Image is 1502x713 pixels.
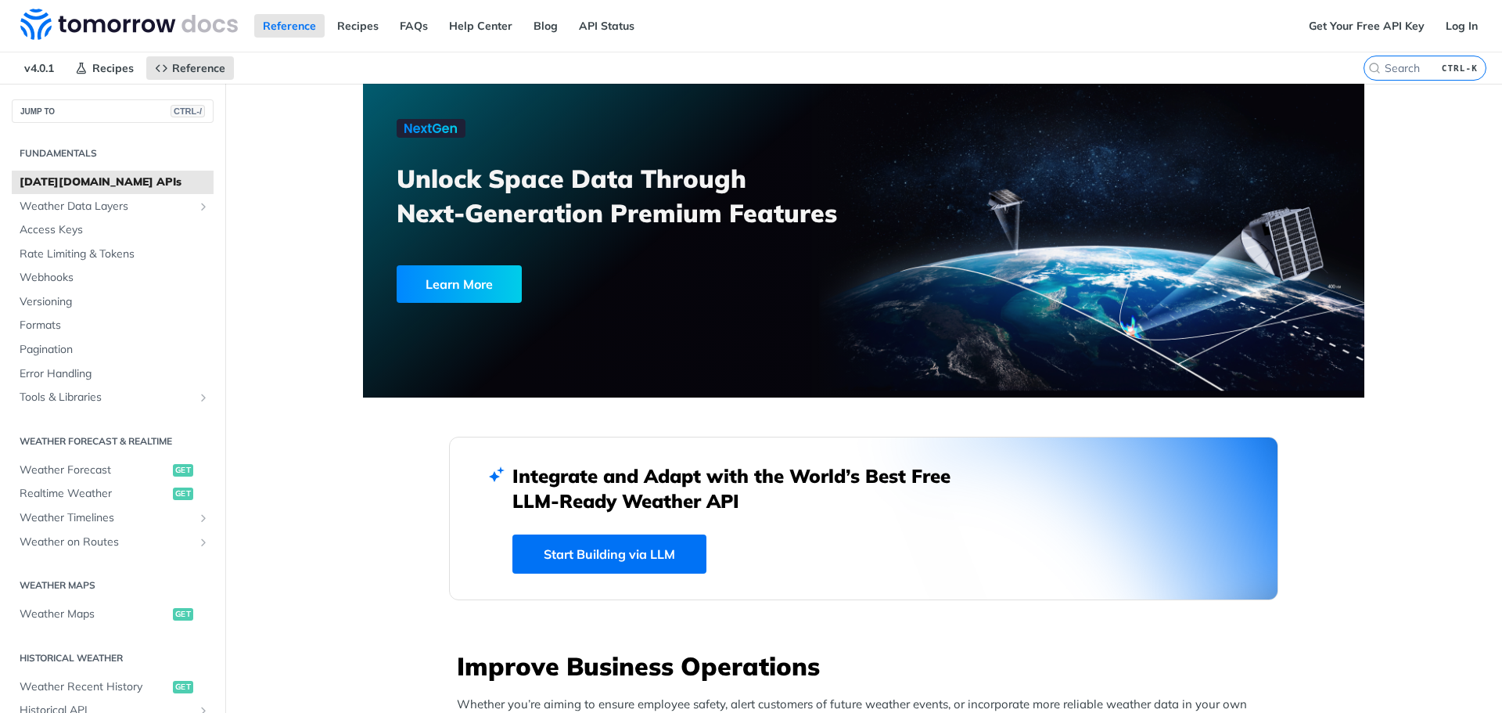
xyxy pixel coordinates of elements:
a: Formats [12,314,214,337]
h2: Weather Maps [12,578,214,592]
a: Tools & LibrariesShow subpages for Tools & Libraries [12,386,214,409]
h2: Integrate and Adapt with the World’s Best Free LLM-Ready Weather API [512,463,974,513]
span: get [173,608,193,621]
button: Show subpages for Tools & Libraries [197,391,210,404]
span: Tools & Libraries [20,390,193,405]
span: Realtime Weather [20,486,169,502]
a: Get Your Free API Key [1300,14,1433,38]
a: Error Handling [12,362,214,386]
span: get [173,488,193,500]
span: Weather on Routes [20,535,193,550]
button: Show subpages for Weather on Routes [197,536,210,549]
a: Weather on RoutesShow subpages for Weather on Routes [12,531,214,554]
div: Learn More [397,265,522,303]
span: Recipes [92,61,134,75]
a: [DATE][DOMAIN_NAME] APIs [12,171,214,194]
span: Weather Timelines [20,510,193,526]
a: Rate Limiting & Tokens [12,243,214,266]
img: NextGen [397,119,465,138]
a: Log In [1437,14,1486,38]
a: Pagination [12,338,214,362]
a: Help Center [440,14,521,38]
img: Tomorrow.io Weather API Docs [20,9,238,40]
h2: Historical Weather [12,651,214,665]
h3: Improve Business Operations [457,649,1278,683]
span: get [173,464,193,477]
span: Rate Limiting & Tokens [20,247,210,262]
span: Access Keys [20,222,210,238]
span: [DATE][DOMAIN_NAME] APIs [20,175,210,190]
button: JUMP TOCTRL-/ [12,99,214,123]
kbd: CTRL-K [1438,60,1482,76]
a: Access Keys [12,218,214,242]
a: API Status [570,14,643,38]
a: Reference [254,14,325,38]
span: get [173,681,193,693]
a: Weather Data LayersShow subpages for Weather Data Layers [12,195,214,218]
span: Weather Maps [20,607,169,622]
a: Weather Recent Historyget [12,675,214,699]
a: FAQs [391,14,437,38]
span: CTRL-/ [171,105,205,117]
span: Pagination [20,342,210,358]
h3: Unlock Space Data Through Next-Generation Premium Features [397,161,881,230]
a: Blog [525,14,566,38]
button: Show subpages for Weather Timelines [197,512,210,524]
a: Weather Forecastget [12,459,214,482]
h2: Fundamentals [12,146,214,160]
span: v4.0.1 [16,56,63,80]
span: Webhooks [20,270,210,286]
a: Recipes [66,56,142,80]
a: Start Building via LLM [512,535,706,574]
button: Show subpages for Weather Data Layers [197,200,210,213]
svg: Search [1368,62,1381,74]
span: Weather Recent History [20,679,169,695]
a: Versioning [12,290,214,314]
a: Weather TimelinesShow subpages for Weather Timelines [12,506,214,530]
span: Reference [172,61,225,75]
a: Learn More [397,265,784,303]
a: Realtime Weatherget [12,482,214,506]
span: Error Handling [20,366,210,382]
a: Recipes [329,14,387,38]
a: Weather Mapsget [12,603,214,626]
span: Weather Forecast [20,463,169,478]
span: Versioning [20,294,210,310]
a: Reference [146,56,234,80]
span: Weather Data Layers [20,199,193,214]
a: Webhooks [12,266,214,290]
span: Formats [20,318,210,333]
h2: Weather Forecast & realtime [12,434,214,448]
